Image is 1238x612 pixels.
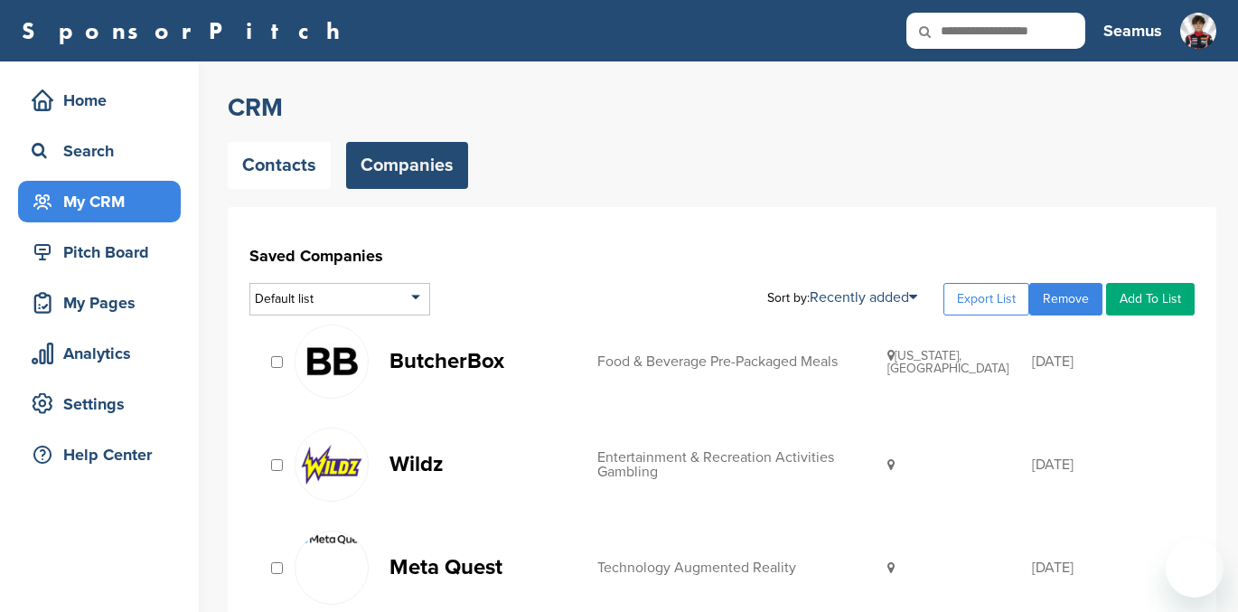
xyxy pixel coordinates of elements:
p: ButcherBox [389,350,579,372]
div: [DATE] [1032,457,1177,472]
div: Pitch Board [27,236,181,268]
div: Settings [27,388,181,420]
a: Recently added [810,288,917,306]
img: Meta quest logo.svg [295,535,368,544]
a: Home [18,80,181,121]
a: SponsorPitch [22,19,352,42]
a: Analytics [18,333,181,374]
h1: Saved Companies [249,240,1195,272]
div: Entertainment & Recreation Activities Gambling [597,450,887,479]
div: Analytics [27,337,181,370]
p: Wildz [389,453,579,475]
a: Companies [346,142,468,189]
div: Default list [249,283,430,315]
div: [US_STATE], [GEOGRAPHIC_DATA] [887,349,1032,375]
div: Home [27,84,181,117]
div: Technology Augmented Reality [597,560,887,575]
a: Pitch Board [18,231,181,273]
img: Pwbommi0 400x400 [295,325,368,398]
div: My Pages [27,287,181,319]
a: Settings [18,383,181,425]
a: Export List [943,283,1029,315]
iframe: Button to launch messaging window [1166,540,1224,598]
a: Search [18,130,181,172]
a: My Pages [18,282,181,324]
a: Remove [1029,283,1102,315]
a: Pwbommi0 400x400 ButcherBox Food & Beverage Pre-Packaged Meals [US_STATE], [GEOGRAPHIC_DATA] [DATE] [295,325,1177,399]
img: Images (15) [295,428,368,501]
a: Images (15) Wildz Entertainment & Recreation Activities Gambling [DATE] [295,428,1177,502]
div: My CRM [27,185,181,218]
a: Help Center [18,434,181,475]
a: Contacts [228,142,331,189]
a: Add To List [1106,283,1195,315]
h2: CRM [228,91,1216,124]
div: Sort by: [767,290,917,305]
div: Food & Beverage Pre-Packaged Meals [597,354,887,369]
a: My CRM [18,181,181,222]
img: Seamus pic [1180,13,1216,49]
div: [DATE] [1032,560,1177,575]
a: Meta quest logo.svg Meta Quest Technology Augmented Reality [DATE] [295,531,1177,605]
h3: Seamus [1103,18,1162,43]
div: Search [27,135,181,167]
a: Seamus [1103,11,1162,51]
p: Meta Quest [389,556,579,579]
div: [DATE] [1032,354,1177,369]
div: Help Center [27,438,181,471]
